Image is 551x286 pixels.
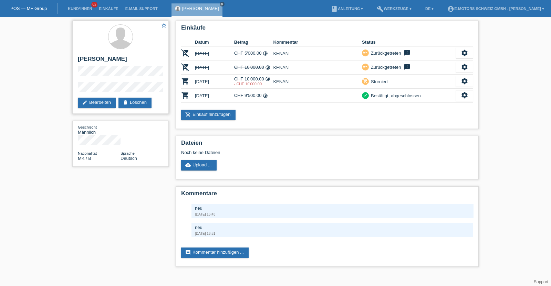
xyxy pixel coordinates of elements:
h2: Einkäufe [181,24,473,35]
div: neu [195,206,470,211]
a: DE ▾ [422,7,437,11]
td: CHF 5'000.00 [234,46,273,60]
a: Support [534,279,548,284]
i: remove_shopping_cart [363,79,368,84]
a: star_border [161,22,167,30]
h2: Kommentare [181,190,473,200]
i: Fixe Raten (24 Raten) [263,51,268,56]
div: 07.10.2025 / neu [234,82,273,86]
span: Sprache [121,151,135,155]
th: Kommentar [273,38,362,46]
a: buildWerkzeuge ▾ [373,7,415,11]
a: close [220,2,225,7]
i: POSP00028364 [181,77,189,85]
i: POSP00028362 [181,49,189,57]
td: KENAN [273,46,362,60]
i: add_shopping_cart [185,112,191,117]
i: Fixe Raten (24 Raten) [265,65,270,70]
td: KENAN [273,60,362,75]
div: Zurückgetreten [369,64,401,71]
i: undo [363,50,368,55]
th: Datum [195,38,234,46]
i: Fixe Raten (48 Raten) [265,76,270,81]
td: KENAN [273,75,362,89]
span: Geschlecht [78,125,97,129]
a: account_circleE-Motors Schweiz GmbH - [PERSON_NAME] ▾ [444,7,548,11]
a: POS — MF Group [10,6,47,11]
th: Betrag [234,38,273,46]
i: POSP00028363 [181,63,189,71]
h2: Dateien [181,140,473,150]
div: [DATE] 16:43 [195,212,470,216]
th: Status [362,38,456,46]
a: bookAnleitung ▾ [328,7,366,11]
i: settings [461,77,468,85]
a: add_shopping_cartEinkauf hinzufügen [181,110,236,120]
td: [DATE] [195,60,234,75]
div: Zurückgetreten [369,49,401,57]
i: delete [123,100,128,105]
span: Deutsch [121,156,137,161]
span: Mazedonien / B / 20.03.1999 [78,156,91,161]
i: close [220,2,224,6]
div: Storniert [369,78,388,85]
td: [DATE] [195,89,234,103]
a: [PERSON_NAME] [182,6,219,11]
div: neu [195,225,470,230]
i: cloud_upload [185,162,191,168]
td: [DATE] [195,46,234,60]
a: cloud_uploadUpload ... [181,160,217,170]
i: star_border [161,22,167,29]
i: POSP00028465 [181,91,189,99]
a: commentKommentar hinzufügen ... [181,247,249,258]
i: Fixe Raten (48 Raten) [263,93,268,98]
i: check [363,93,368,98]
i: account_circle [447,5,454,12]
i: feedback [403,49,411,56]
div: Noch keine Dateien [181,150,392,155]
a: Kund*innen [64,7,95,11]
td: CHF 10'000.00 [234,60,273,75]
a: Einkäufe [95,7,122,11]
h2: [PERSON_NAME] [78,56,163,66]
td: [DATE] [195,75,234,89]
td: CHF 9'500.00 [234,89,273,103]
i: edit [82,100,87,105]
i: settings [461,63,468,71]
span: 62 [91,2,97,8]
a: deleteLöschen [118,98,152,108]
i: settings [461,91,468,99]
span: Nationalität [78,151,97,155]
i: build [377,5,384,12]
i: undo [363,64,368,69]
i: comment [185,250,191,255]
i: settings [461,49,468,57]
i: feedback [403,64,411,70]
div: Bestätigt, abgeschlossen [369,92,421,99]
td: CHF 10'000.00 [234,75,273,89]
div: Männlich [78,124,121,135]
div: [DATE] 16:51 [195,232,470,235]
a: editBearbeiten [78,98,116,108]
i: book [331,5,338,12]
a: E-Mail Support [122,7,161,11]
